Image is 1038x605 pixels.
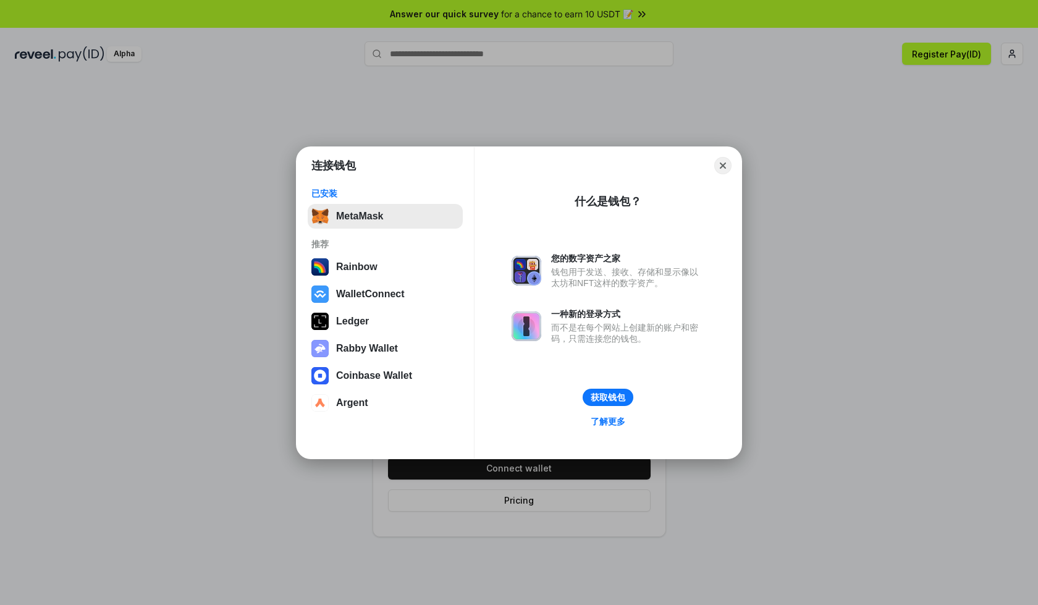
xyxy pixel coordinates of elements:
[714,157,732,174] button: Close
[336,397,368,408] div: Argent
[591,416,625,427] div: 了解更多
[311,313,329,330] img: svg+xml,%3Csvg%20xmlns%3D%22http%3A%2F%2Fwww.w3.org%2F2000%2Fsvg%22%20width%3D%2228%22%20height%3...
[311,340,329,357] img: svg+xml,%3Csvg%20xmlns%3D%22http%3A%2F%2Fwww.w3.org%2F2000%2Fsvg%22%20fill%3D%22none%22%20viewBox...
[308,363,463,388] button: Coinbase Wallet
[336,261,378,273] div: Rainbow
[311,208,329,225] img: svg+xml,%3Csvg%20fill%3D%22none%22%20height%3D%2233%22%20viewBox%3D%220%200%2035%2033%22%20width%...
[591,392,625,403] div: 获取钱包
[311,188,459,199] div: 已安装
[311,258,329,276] img: svg+xml,%3Csvg%20width%3D%22120%22%20height%3D%22120%22%20viewBox%3D%220%200%20120%20120%22%20fil...
[311,158,356,173] h1: 连接钱包
[551,253,704,264] div: 您的数字资产之家
[512,311,541,341] img: svg+xml,%3Csvg%20xmlns%3D%22http%3A%2F%2Fwww.w3.org%2F2000%2Fsvg%22%20fill%3D%22none%22%20viewBox...
[551,322,704,344] div: 而不是在每个网站上创建新的账户和密码，只需连接您的钱包。
[336,316,369,327] div: Ledger
[311,239,459,250] div: 推荐
[311,394,329,412] img: svg+xml,%3Csvg%20width%3D%2228%22%20height%3D%2228%22%20viewBox%3D%220%200%2028%2028%22%20fill%3D...
[336,289,405,300] div: WalletConnect
[311,286,329,303] img: svg+xml,%3Csvg%20width%3D%2228%22%20height%3D%2228%22%20viewBox%3D%220%200%2028%2028%22%20fill%3D...
[551,308,704,319] div: 一种新的登录方式
[512,256,541,286] img: svg+xml,%3Csvg%20xmlns%3D%22http%3A%2F%2Fwww.w3.org%2F2000%2Fsvg%22%20fill%3D%22none%22%20viewBox...
[336,343,398,354] div: Rabby Wallet
[336,211,383,222] div: MetaMask
[551,266,704,289] div: 钱包用于发送、接收、存储和显示像以太坊和NFT这样的数字资产。
[583,413,633,429] a: 了解更多
[308,282,463,307] button: WalletConnect
[575,194,641,209] div: 什么是钱包？
[311,367,329,384] img: svg+xml,%3Csvg%20width%3D%2228%22%20height%3D%2228%22%20viewBox%3D%220%200%2028%2028%22%20fill%3D...
[308,336,463,361] button: Rabby Wallet
[336,370,412,381] div: Coinbase Wallet
[583,389,633,406] button: 获取钱包
[308,391,463,415] button: Argent
[308,309,463,334] button: Ledger
[308,204,463,229] button: MetaMask
[308,255,463,279] button: Rainbow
